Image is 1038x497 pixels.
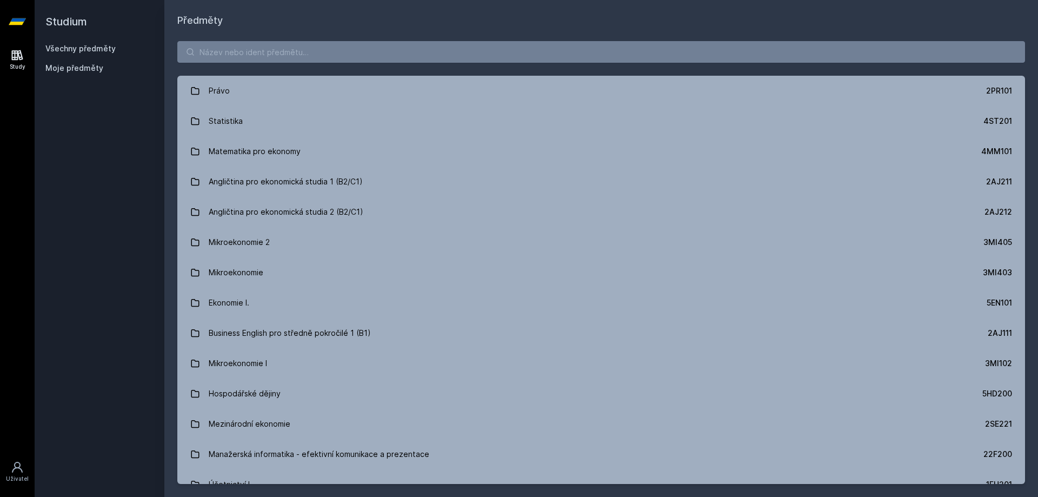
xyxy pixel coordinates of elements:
[983,116,1012,127] div: 4ST201
[986,479,1012,490] div: 1FU201
[177,439,1025,469] a: Manažerská informatika - efektivní komunikace a prezentace 22F200
[209,80,230,102] div: Právo
[983,237,1012,248] div: 3MI405
[45,63,103,74] span: Moje předměty
[209,110,243,132] div: Statistika
[209,292,249,314] div: Ekonomie I.
[177,409,1025,439] a: Mezinárodní ekonomie 2SE221
[209,171,363,193] div: Angličtina pro ekonomická studia 1 (B2/C1)
[177,167,1025,197] a: Angličtina pro ekonomická studia 1 (B2/C1) 2AJ211
[10,63,25,71] div: Study
[209,413,290,435] div: Mezinárodní ekonomie
[209,231,270,253] div: Mikroekonomie 2
[209,141,301,162] div: Matematika pro ekonomy
[985,419,1012,429] div: 2SE221
[209,474,252,495] div: Účetnictví I.
[988,328,1012,339] div: 2AJ111
[6,475,29,483] div: Uživatel
[177,197,1025,227] a: Angličtina pro ekonomická studia 2 (B2/C1) 2AJ212
[2,43,32,76] a: Study
[177,41,1025,63] input: Název nebo ident předmětu…
[987,297,1012,308] div: 5EN101
[983,267,1012,278] div: 3MI403
[985,358,1012,369] div: 3MI102
[209,262,263,283] div: Mikroekonomie
[177,136,1025,167] a: Matematika pro ekonomy 4MM101
[177,106,1025,136] a: Statistika 4ST201
[2,455,32,488] a: Uživatel
[177,13,1025,28] h1: Předměty
[177,379,1025,409] a: Hospodářské dějiny 5HD200
[45,44,116,53] a: Všechny předměty
[983,449,1012,460] div: 22F200
[209,443,429,465] div: Manažerská informatika - efektivní komunikace a prezentace
[986,176,1012,187] div: 2AJ211
[981,146,1012,157] div: 4MM101
[177,288,1025,318] a: Ekonomie I. 5EN101
[986,85,1012,96] div: 2PR101
[209,322,371,344] div: Business English pro středně pokročilé 1 (B1)
[177,318,1025,348] a: Business English pro středně pokročilé 1 (B1) 2AJ111
[177,257,1025,288] a: Mikroekonomie 3MI403
[177,348,1025,379] a: Mikroekonomie I 3MI102
[984,207,1012,217] div: 2AJ212
[209,353,267,374] div: Mikroekonomie I
[177,76,1025,106] a: Právo 2PR101
[209,201,363,223] div: Angličtina pro ekonomická studia 2 (B2/C1)
[982,388,1012,399] div: 5HD200
[177,227,1025,257] a: Mikroekonomie 2 3MI405
[209,383,281,405] div: Hospodářské dějiny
